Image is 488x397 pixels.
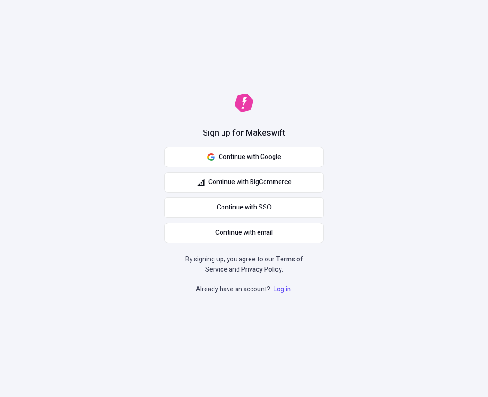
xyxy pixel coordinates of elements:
[215,228,273,238] span: Continue with email
[164,172,324,193] button: Continue with BigCommerce
[164,197,324,218] a: Continue with SSO
[196,284,293,295] p: Already have an account?
[164,223,324,243] button: Continue with email
[203,127,285,139] h1: Sign up for Makeswift
[219,152,281,162] span: Continue with Google
[205,254,303,274] a: Terms of Service
[272,284,293,294] a: Log in
[182,254,306,275] p: By signing up, you agree to our and .
[164,147,324,167] button: Continue with Google
[208,177,292,188] span: Continue with BigCommerce
[241,265,282,274] a: Privacy Policy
